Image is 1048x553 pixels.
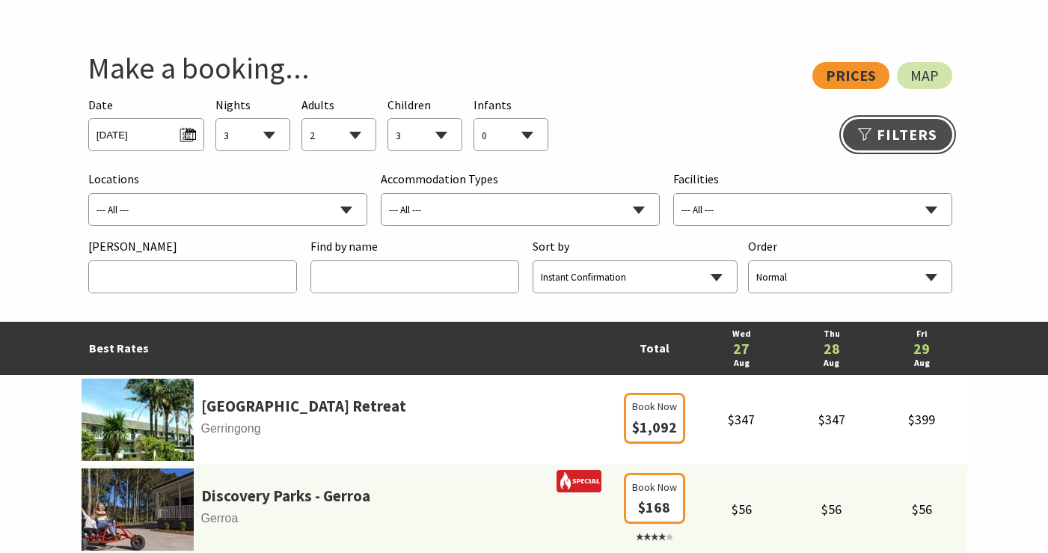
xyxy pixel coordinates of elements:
[381,170,498,189] span: Accommodation Types
[818,411,845,428] span: $347
[912,501,932,518] span: $56
[732,501,752,518] span: $56
[301,97,334,112] span: Adults
[884,356,960,370] a: Aug
[632,398,677,415] span: Book Now
[910,70,939,82] span: Map
[613,322,696,375] td: Total
[82,322,613,375] td: Best Rates
[897,62,952,89] a: Map
[624,501,685,544] a: Book Now $168
[474,97,512,112] span: Infants
[794,327,869,341] a: Thu
[884,327,960,341] a: Fri
[201,394,406,419] a: [GEOGRAPHIC_DATA] Retreat
[387,97,431,112] span: Children
[748,237,820,257] span: Order
[638,498,670,516] span: $168
[88,170,160,189] span: Locations
[704,356,779,370] a: Aug
[533,237,604,257] span: Sort by
[88,97,113,112] span: Date
[82,419,613,439] span: Gerringong
[704,327,779,341] a: Wed
[704,341,779,356] a: 27
[88,96,204,152] div: Please choose your desired arrival date
[82,468,194,551] img: 341233-primary-1e441c39-47ed-43bc-a084-13db65cabecb.jpg
[632,418,677,436] span: $1,092
[794,356,869,370] a: Aug
[310,237,378,257] span: Find by name
[82,379,194,461] img: parkridgea.jpg
[794,341,869,356] a: 28
[215,96,290,152] div: Choose a number of nights
[201,483,370,509] a: Discovery Parks - Gerroa
[82,509,613,528] span: Gerroa
[728,411,755,428] span: $347
[821,501,842,518] span: $56
[884,341,960,356] a: 29
[215,96,251,115] span: Nights
[908,411,935,428] span: $399
[624,421,685,436] a: Book Now $1,092
[673,170,745,189] span: Facilities
[632,479,677,495] span: Book Now
[88,237,177,257] span: [PERSON_NAME]
[96,123,196,143] span: [DATE]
